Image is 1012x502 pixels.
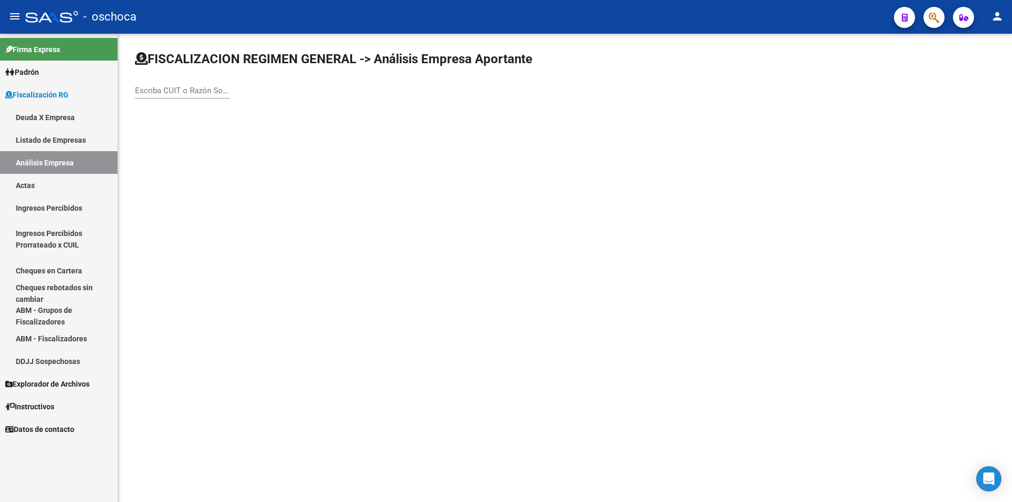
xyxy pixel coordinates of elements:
span: Datos de contacto [5,424,74,435]
span: Explorador de Archivos [5,378,90,390]
span: - oschoca [83,5,137,28]
mat-icon: person [991,10,1004,23]
span: Padrón [5,66,39,78]
span: Instructivos [5,401,54,412]
div: Open Intercom Messenger [976,466,1001,491]
span: Firma Express [5,44,60,55]
mat-icon: menu [8,10,21,23]
span: Fiscalización RG [5,89,69,101]
h1: FISCALIZACION REGIMEN GENERAL -> Análisis Empresa Aportante [135,51,532,67]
